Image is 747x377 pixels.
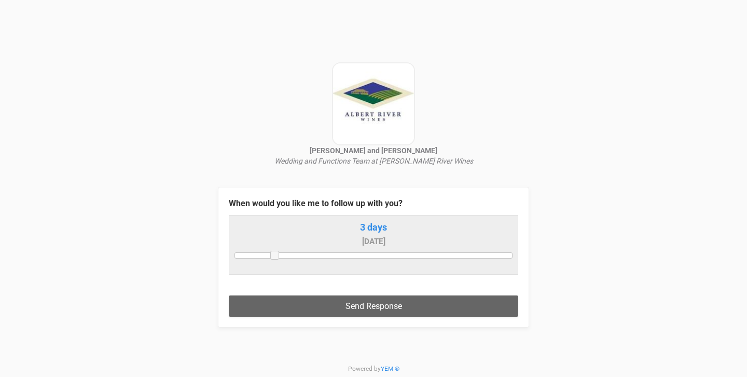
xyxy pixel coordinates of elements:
[381,365,399,372] a: YEM ®
[229,198,518,210] legend: When would you like me to follow up with you?
[234,221,513,248] span: 3 days
[229,295,518,317] button: Send Response
[310,146,437,155] strong: [PERSON_NAME] and [PERSON_NAME]
[362,237,385,246] small: [DATE]
[274,157,473,165] i: Wedding and Functions Team at [PERSON_NAME] River Wines
[332,62,415,145] img: logo.JPG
